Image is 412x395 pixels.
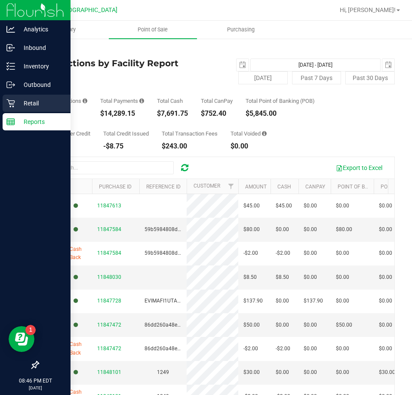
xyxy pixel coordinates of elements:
[238,71,288,84] button: [DATE]
[103,131,149,136] div: Total Credit Issued
[276,225,289,234] span: $0.00
[379,273,392,281] span: $0.00
[276,202,292,210] span: $45.00
[336,249,349,257] span: $0.00
[379,345,392,353] span: $0.00
[243,225,260,234] span: $80.00
[15,61,67,71] p: Inventory
[126,26,179,34] span: Point of Sale
[15,24,67,34] p: Analytics
[330,160,388,175] button: Export to Excel
[382,59,394,71] span: select
[215,26,266,34] span: Purchasing
[97,369,121,375] span: 11848101
[336,297,349,305] span: $0.00
[97,203,121,209] span: 11847613
[97,322,121,328] span: 11847472
[45,161,174,174] input: Search...
[224,179,238,194] a: Filter
[231,131,267,136] div: Total Voided
[276,368,289,376] span: $0.00
[245,184,267,190] a: Amount
[231,143,267,150] div: $0.00
[15,80,67,90] p: Outbound
[6,25,15,34] inline-svg: Analytics
[304,225,317,234] span: $0.00
[336,225,352,234] span: $80.00
[157,369,169,375] span: 1249
[15,98,67,108] p: Retail
[292,71,341,84] button: Past 7 Days
[336,368,349,376] span: $0.00
[197,21,285,39] a: Purchasing
[336,321,352,329] span: $50.00
[146,184,181,190] a: Reference ID
[145,346,237,352] span: 86dd260a48ee4e41bc4f4e8b73601056
[15,117,67,127] p: Reports
[379,225,392,234] span: $0.00
[338,184,399,190] a: Point of Banking (POB)
[145,298,182,304] span: EVIMAFI1UTAW
[83,98,87,104] i: Count of all successful payment transactions, possibly including voids, refunds, and cash-back fr...
[6,62,15,71] inline-svg: Inventory
[243,368,260,376] span: $30.00
[262,131,267,136] i: Sum of all voided payment transaction amounts, excluding tips and transaction fees.
[243,297,263,305] span: $137.90
[100,110,144,117] div: $14,289.15
[276,273,289,281] span: $8.50
[145,226,240,232] span: 59b5984808d7d8938e5210772b7638d8
[304,249,317,257] span: $0.00
[201,110,233,117] div: $752.40
[6,80,15,89] inline-svg: Outbound
[97,298,121,304] span: 11847728
[70,340,87,357] span: Cash Back
[157,110,188,117] div: $7,691.75
[58,6,117,14] span: [GEOGRAPHIC_DATA]
[97,346,121,352] span: 11847472
[246,98,315,104] div: Total Point of Banking (POB)
[304,321,317,329] span: $0.00
[99,184,132,190] a: Purchase ID
[304,273,317,281] span: $0.00
[276,345,290,353] span: -$2.00
[25,325,36,335] iframe: Resource center unread badge
[70,245,87,262] span: Cash Back
[336,273,349,281] span: $0.00
[276,249,290,257] span: -$2.00
[276,297,289,305] span: $0.00
[6,99,15,108] inline-svg: Retail
[243,249,258,257] span: -$2.00
[336,202,349,210] span: $0.00
[246,110,315,117] div: $5,845.00
[15,43,67,53] p: Inbound
[243,345,258,353] span: -$2.00
[379,297,392,305] span: $0.00
[9,326,34,352] iframe: Resource center
[97,274,121,280] span: 11848030
[304,345,317,353] span: $0.00
[38,59,216,68] h4: Transactions by Facility Report
[379,368,395,376] span: $30.00
[305,184,325,190] a: CanPay
[97,226,121,232] span: 11847584
[157,98,188,104] div: Total Cash
[304,368,317,376] span: $0.00
[201,98,233,104] div: Total CanPay
[6,43,15,52] inline-svg: Inbound
[97,250,121,256] span: 11847584
[139,98,144,104] i: Sum of all successful, non-voided payment transaction amounts, excluding tips and transaction fees.
[162,131,218,136] div: Total Transaction Fees
[276,321,289,329] span: $0.00
[194,183,220,189] a: Customer
[243,321,260,329] span: $50.00
[304,202,317,210] span: $0.00
[243,202,260,210] span: $45.00
[345,71,395,84] button: Past 30 Days
[109,21,197,39] a: Point of Sale
[145,250,240,256] span: 59b5984808d7d8938e5210772b7638d8
[304,297,323,305] span: $137.90
[4,385,67,391] p: [DATE]
[336,345,349,353] span: $0.00
[340,6,396,13] span: Hi, [PERSON_NAME]!
[379,249,392,257] span: $0.00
